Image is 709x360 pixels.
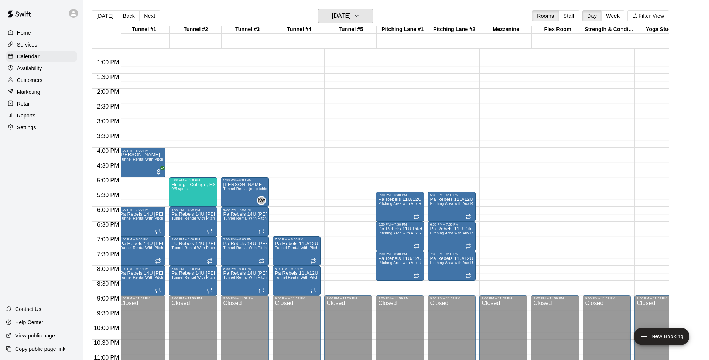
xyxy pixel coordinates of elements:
span: Recurring event [414,214,419,220]
span: 9:00 PM [95,295,121,302]
div: Flex Room [532,26,583,33]
div: 7:30 PM – 8:30 PM: Pa Rebels 11U/12U Pitching [428,251,476,281]
span: Tunnel Rental With Pitching Machine [120,216,184,220]
a: Retail [6,98,77,109]
span: Recurring event [155,258,161,264]
a: Availability [6,63,77,74]
div: 9:00 PM – 11:59 PM [533,296,577,300]
div: 9:00 PM – 11:59 PM [482,296,525,300]
p: Help Center [15,319,43,326]
span: 8:00 PM [95,266,121,272]
span: Recurring event [414,243,419,249]
div: 7:00 PM – 8:00 PM: Pa Rebels 14U Howe Hitting [221,236,269,266]
span: Pitching Area with Aux Room [378,231,429,235]
span: Recurring event [310,288,316,294]
div: 7:30 PM – 8:30 PM [430,252,473,256]
div: 6:00 PM – 7:00 PM [120,208,163,212]
p: View public page [15,332,55,339]
span: Tunnel Rental With Pitching Machine [275,246,339,250]
button: Rooms [532,10,559,21]
div: 9:00 PM – 11:59 PM [275,296,318,300]
span: 5:30 PM [95,192,121,198]
div: 6:00 PM – 7:00 PM [223,208,267,212]
span: 1:30 PM [95,74,121,80]
div: Tunnel #3 [222,26,273,33]
span: Recurring event [414,273,419,279]
a: Marketing [6,86,77,97]
span: Pitching Area with Aux Room [430,231,480,235]
a: Reports [6,110,77,121]
div: Calendar [6,51,77,62]
div: 9:00 PM – 11:59 PM [223,296,267,300]
span: KW [258,197,265,204]
span: Recurring event [258,229,264,234]
span: 10:30 PM [92,340,121,346]
div: 8:00 PM – 9:00 PM [171,267,215,271]
span: Tunnel Rental With Pitching Machine [120,157,184,161]
div: 5:00 PM – 6:00 PM: Hitting - College, HS & MS Players [169,177,217,207]
span: Pitching Area with Aux Room [378,202,429,206]
span: Recurring event [465,214,471,220]
div: 5:30 PM – 6:30 PM [378,193,422,197]
span: 0/5 spots filled [171,187,188,191]
button: [DATE] [318,9,373,23]
p: Copy public page link [15,345,65,353]
span: 5:00 PM [95,177,121,184]
div: 8:00 PM – 9:00 PM: Pa Rebels 14U Reynolds Hitting [169,266,217,295]
div: Customers [6,75,77,86]
span: 4:30 PM [95,162,121,169]
div: 6:30 PM – 7:30 PM [378,223,422,226]
span: Recurring event [207,288,213,294]
span: 3:30 PM [95,133,121,139]
span: Recurring event [310,258,316,264]
div: 6:00 PM – 7:00 PM: Pa Rebels 14U Reynolds Hitting [169,207,217,236]
div: 8:00 PM – 9:00 PM [275,267,318,271]
span: Tunnel Rental With Pitching Machine [120,275,184,280]
div: 9:00 PM – 11:59 PM [120,296,163,300]
button: Filter View [627,10,669,21]
div: 6:00 PM – 7:00 PM [171,208,215,212]
div: 4:00 PM – 5:00 PM [120,149,163,152]
div: Mezzanine [480,26,532,33]
div: 7:00 PM – 8:00 PM: Pa Rebels 11U/12U Hitting [273,236,321,266]
span: Pitching Area with Aux Room [378,261,429,265]
span: Tunnel Rental With Pitching Machine [171,275,236,280]
button: Next [139,10,160,21]
span: Recurring event [207,229,213,234]
div: 6:00 PM – 7:00 PM: Pa Rebels 14U Howe Hitting [221,207,269,236]
div: 7:00 PM – 8:00 PM [120,237,163,241]
div: 6:30 PM – 7:30 PM: Pa Rebels 11U Pitching [428,222,476,251]
span: Pitching Area with Aux Room [430,261,480,265]
h6: [DATE] [332,11,351,21]
p: Marketing [17,88,40,96]
span: 7:00 PM [95,236,121,243]
div: Strength & Conditioning [583,26,635,33]
p: Reports [17,112,35,119]
span: Recurring event [258,258,264,264]
p: Services [17,41,37,48]
p: Settings [17,124,36,131]
button: Day [582,10,602,21]
div: 7:00 PM – 8:00 PM [275,237,318,241]
div: Tunnel #4 [273,26,325,33]
span: Kevin Wood [260,196,266,205]
div: 9:00 PM – 11:59 PM [326,296,370,300]
div: Kevin Wood [257,196,266,205]
span: Tunnel Rental With Pitching Machine [223,275,288,280]
div: 7:00 PM – 8:00 PM [171,237,215,241]
span: Recurring event [207,258,213,264]
span: Tunnel Rental With Pitching Machine [223,216,288,220]
div: 7:30 PM – 8:30 PM: Pa Rebels 11U/12U Pitching [376,251,424,281]
p: Retail [17,100,31,107]
div: 8:00 PM – 9:00 PM: Pa Rebels 14U Howe Hitting [221,266,269,295]
div: Pitching Lane #2 [428,26,480,33]
div: 5:00 PM – 6:00 PM [171,178,215,182]
span: 1:00 PM [95,59,121,65]
div: 9:00 PM – 11:59 PM [171,296,215,300]
div: Yoga Studio [635,26,687,33]
button: Week [601,10,624,21]
p: Home [17,29,31,37]
div: 7:00 PM – 8:00 PM: Pa Rebels 14U Reynolds Hitting [169,236,217,266]
p: Availability [17,65,42,72]
span: Pitching Area with Aux Room [430,202,480,206]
